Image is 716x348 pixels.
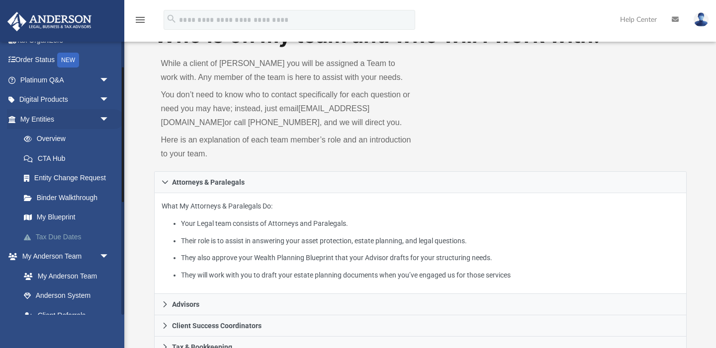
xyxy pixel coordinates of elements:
a: My Entitiesarrow_drop_down [7,109,124,129]
span: arrow_drop_down [99,247,119,267]
div: NEW [57,53,79,68]
a: Client Success Coordinators [154,315,687,337]
i: search [166,13,177,24]
span: arrow_drop_down [99,70,119,90]
a: menu [134,19,146,26]
span: arrow_drop_down [99,109,119,130]
a: Overview [14,129,124,149]
a: Entity Change Request [14,168,124,188]
li: Their role is to assist in answering your asset protection, estate planning, and legal questions. [181,235,679,247]
li: They will work with you to draft your estate planning documents when you’ve engaged us for those ... [181,269,679,281]
a: Anderson System [14,286,119,306]
img: Anderson Advisors Platinum Portal [4,12,94,31]
a: Order StatusNEW [7,50,124,70]
a: Advisors [154,294,687,315]
div: Attorneys & Paralegals [154,193,687,294]
a: My Blueprint [14,208,119,227]
img: User Pic [694,12,709,27]
a: CTA Hub [14,148,124,168]
a: Attorneys & Paralegals [154,171,687,193]
a: Tax Due Dates [14,227,124,247]
span: arrow_drop_down [99,90,119,110]
span: Advisors [172,301,199,308]
p: You don’t need to know who to contact specifically for each question or need you may have; instea... [161,88,414,130]
a: Binder Walkthrough [14,188,124,208]
li: They also approve your Wealth Planning Blueprint that your Advisor drafts for your structuring ne... [181,252,679,264]
span: Attorneys & Paralegals [172,179,245,186]
a: My Anderson Team [14,266,114,286]
i: menu [134,14,146,26]
p: While a client of [PERSON_NAME] you will be assigned a Team to work with. Any member of the team ... [161,57,414,84]
a: My Anderson Teamarrow_drop_down [7,247,119,267]
span: Client Success Coordinators [172,322,262,329]
a: Client Referrals [14,305,119,325]
p: Here is an explanation of each team member’s role and an introduction to your team. [161,133,414,161]
li: Your Legal team consists of Attorneys and Paralegals. [181,217,679,230]
p: What My Attorneys & Paralegals Do: [162,200,679,281]
a: Platinum Q&Aarrow_drop_down [7,70,124,90]
a: Digital Productsarrow_drop_down [7,90,124,110]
